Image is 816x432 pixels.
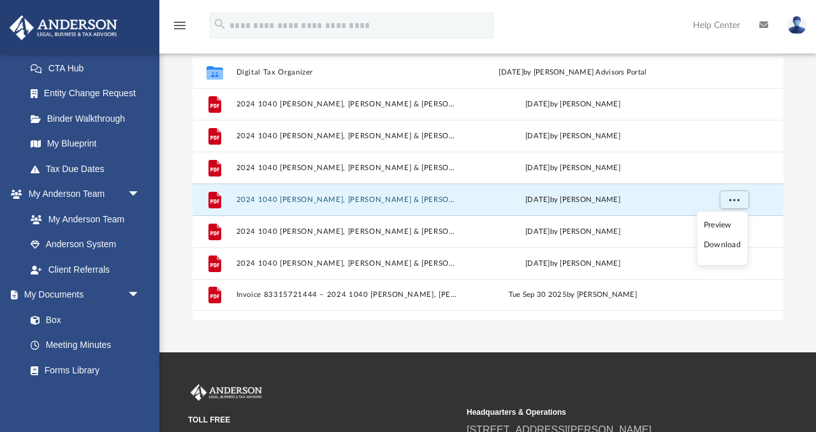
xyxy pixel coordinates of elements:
a: Entity Change Request [18,81,159,106]
li: Preview [704,219,741,232]
a: Tax Due Dates [18,156,159,182]
a: Box [18,307,147,333]
img: Anderson Advisors Platinum Portal [6,15,121,40]
li: Download [704,238,741,252]
div: [DATE] by [PERSON_NAME] [462,130,683,141]
a: Client Referrals [18,257,153,282]
button: More options [719,190,748,209]
span: arrow_drop_down [127,182,153,208]
div: [DATE] by [PERSON_NAME] Advisors Portal [462,66,683,78]
a: My Anderson Teamarrow_drop_down [9,182,153,207]
button: Digital Tax Organizer [236,68,456,76]
a: Anderson System [18,232,153,257]
div: [DATE] by [PERSON_NAME] [462,162,683,173]
div: Tue Sep 30 2025 by [PERSON_NAME] [462,289,683,301]
span: arrow_drop_down [127,282,153,308]
a: Meeting Minutes [18,333,153,358]
small: Headquarters & Operations [467,407,736,418]
img: Anderson Advisors Platinum Portal [188,384,265,401]
div: [DATE] by [PERSON_NAME] [462,257,683,269]
button: 2024 1040 [PERSON_NAME], [PERSON_NAME] & [PERSON_NAME] - OH Form OUPC Payment Voucher.pdf [236,227,456,236]
div: grid [193,56,783,320]
button: 2024 1040 [PERSON_NAME], [PERSON_NAME] & [PERSON_NAME] - e-file authorization - please sign.pdf [236,164,456,172]
a: My Anderson Team [18,206,147,232]
button: Invoice 83315721444 – 2024 1040 [PERSON_NAME], [PERSON_NAME] & [PERSON_NAME].pdf [236,291,456,299]
small: TOLL FREE [188,414,458,426]
i: search [213,17,227,31]
a: My Documentsarrow_drop_down [9,282,153,308]
button: 2024 1040 [PERSON_NAME], [PERSON_NAME] & [PERSON_NAME] - Filing Instructions.pdf [236,196,456,204]
a: Binder Walkthrough [18,106,159,131]
button: 2024 1040 [PERSON_NAME], [PERSON_NAME] & [PERSON_NAME] - Review Copy.pdf [236,259,456,268]
img: User Pic [787,16,806,34]
a: My Blueprint [18,131,153,157]
a: Forms Library [18,357,147,383]
div: [DATE] by [PERSON_NAME] [462,226,683,237]
div: [DATE] by [PERSON_NAME] [462,194,683,205]
button: 2024 1040 [PERSON_NAME], [PERSON_NAME] & [PERSON_NAME] - CA FTB 3582 Payment Voucher.pdf [236,132,456,140]
i: menu [172,18,187,33]
button: 2024 1040 [PERSON_NAME], [PERSON_NAME] & [PERSON_NAME] - ([GEOGRAPHIC_DATA] CITIES) Print, Sign, ... [236,100,456,108]
ul: More options [696,211,748,266]
a: menu [172,24,187,33]
a: Notarize [18,383,153,408]
div: [DATE] by [PERSON_NAME] [462,98,683,110]
a: CTA Hub [18,55,159,81]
